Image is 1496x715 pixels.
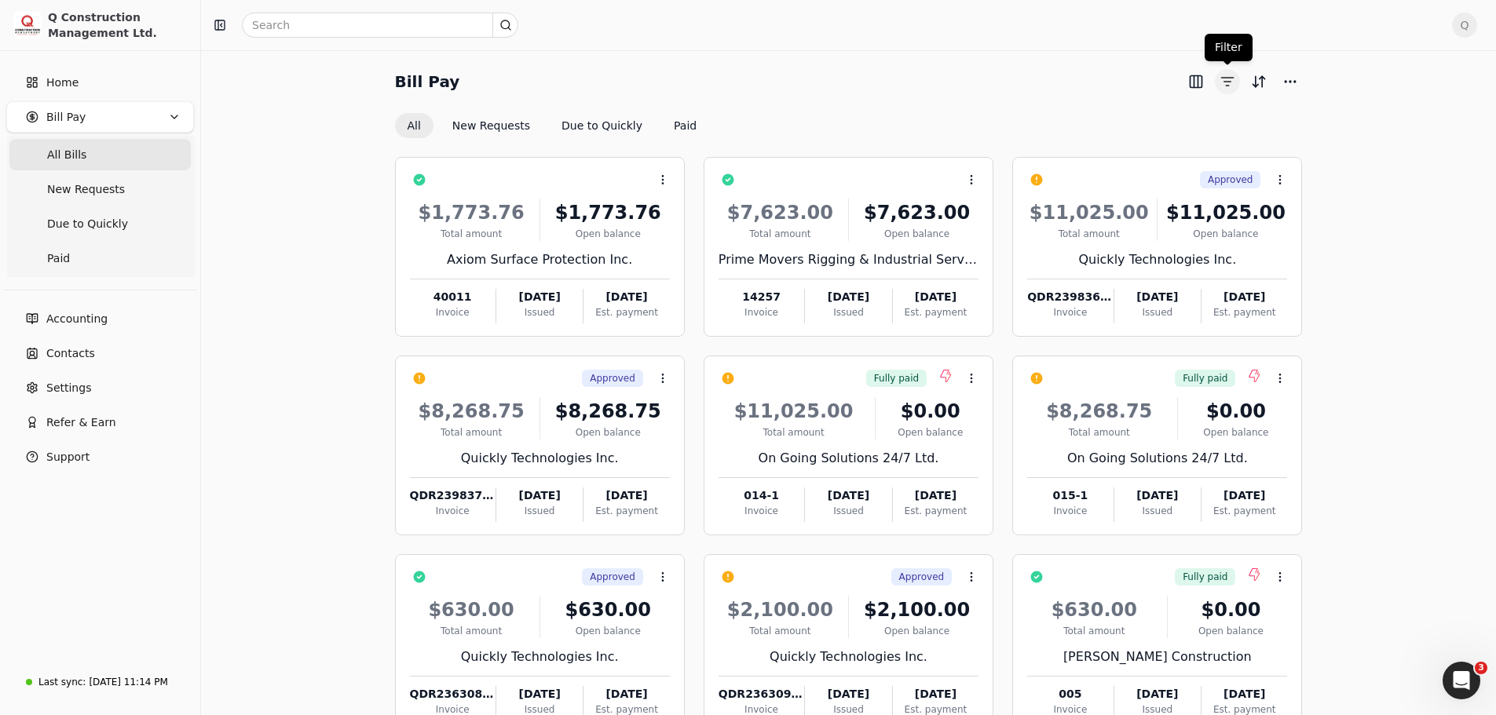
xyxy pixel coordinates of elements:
div: Open balance [1184,425,1287,440]
button: New Requests [440,113,543,138]
div: [DATE] [1202,289,1287,305]
div: Est. payment [893,504,978,518]
div: QDR236309-004 [719,686,804,702]
div: Filter [1205,34,1253,61]
div: $11,025.00 [1164,199,1287,227]
div: Issued [1114,504,1201,518]
div: [DATE] [1202,487,1287,504]
span: Support [46,449,90,465]
div: $0.00 [1174,596,1287,624]
div: Est. payment [1202,305,1287,319]
span: Accounting [46,311,108,327]
div: [DATE] [893,686,978,702]
div: $11,025.00 [719,397,869,425]
button: Q [1452,13,1477,38]
div: Est. payment [583,504,669,518]
span: Paid [47,250,70,267]
div: [DATE] 11:14 PM [89,675,167,689]
span: Approved [899,570,945,584]
div: Quickly Technologies Inc. [410,449,670,468]
div: [DATE] [496,289,583,305]
div: [DATE] [893,289,978,305]
a: All Bills [9,139,191,170]
a: Due to Quickly [9,208,191,239]
div: Invoice filter options [395,113,710,138]
span: All Bills [47,147,86,163]
div: Total amount [1027,624,1161,638]
div: $1,773.76 [547,199,670,227]
div: Open balance [882,425,978,440]
a: Contacts [6,337,194,369]
div: Axiom Surface Protection Inc. [410,250,670,269]
div: $2,100.00 [855,596,978,624]
span: Contacts [46,345,95,362]
span: Settings [46,380,91,396]
div: Invoice [410,504,496,518]
div: QDR239836-14-1 [1027,289,1113,305]
button: Paid [661,113,709,138]
div: $630.00 [410,596,533,624]
div: [DATE] [1114,686,1201,702]
div: Invoice [1027,504,1113,518]
div: Total amount [410,227,533,241]
div: [DATE] [805,487,891,504]
div: $7,623.00 [855,199,978,227]
div: Q Construction Management Ltd. [48,9,187,41]
div: Total amount [719,624,842,638]
button: Refer & Earn [6,407,194,438]
button: Support [6,441,194,472]
div: [DATE] [583,686,669,702]
div: Quickly Technologies Inc. [1027,250,1287,269]
a: Paid [9,243,191,274]
div: Open balance [855,227,978,241]
button: Due to Quickly [549,113,655,138]
div: 015-1 [1027,487,1113,504]
div: Invoice [719,504,804,518]
div: Issued [496,504,583,518]
div: On Going Solutions 24/7 Ltd. [1027,449,1287,468]
span: Approved [590,570,635,584]
div: Open balance [1174,624,1287,638]
div: Open balance [855,624,978,638]
div: Total amount [719,227,842,241]
div: [DATE] [496,487,583,504]
button: All [395,113,433,138]
div: [DATE] [893,487,978,504]
div: Last sync: [38,675,86,689]
div: [DATE] [583,487,669,504]
a: Home [6,67,194,98]
div: [DATE] [805,686,891,702]
div: Quickly Technologies Inc. [410,648,670,666]
div: Est. payment [1202,504,1287,518]
span: Approved [590,371,635,385]
span: Approved [1208,173,1253,187]
div: [DATE] [1202,686,1287,702]
span: Refer & Earn [46,414,116,431]
span: Bill Pay [46,109,86,126]
div: $1,773.76 [410,199,533,227]
span: Home [46,75,79,91]
div: [DATE] [1114,289,1201,305]
div: $630.00 [1027,596,1161,624]
button: Bill Pay [6,101,194,133]
div: Prime Movers Rigging & Industrial Services Inc. [719,250,978,269]
div: Invoice [410,305,496,319]
div: QDR239837-15-1 [410,487,496,504]
div: On Going Solutions 24/7 Ltd. [719,449,978,468]
div: $8,268.75 [1027,397,1171,425]
div: Total amount [1027,227,1150,241]
div: 005 [1027,686,1113,702]
div: Total amount [410,425,533,440]
a: Last sync:[DATE] 11:14 PM [6,668,194,696]
div: Open balance [1164,227,1287,241]
span: Fully paid [1183,371,1227,385]
div: Issued [496,305,583,319]
div: Est. payment [893,305,978,319]
div: [DATE] [583,289,669,305]
div: Quickly Technologies Inc. [719,648,978,666]
div: Total amount [410,624,533,638]
div: Est. payment [583,305,669,319]
input: Search [242,13,518,38]
span: New Requests [47,181,125,198]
